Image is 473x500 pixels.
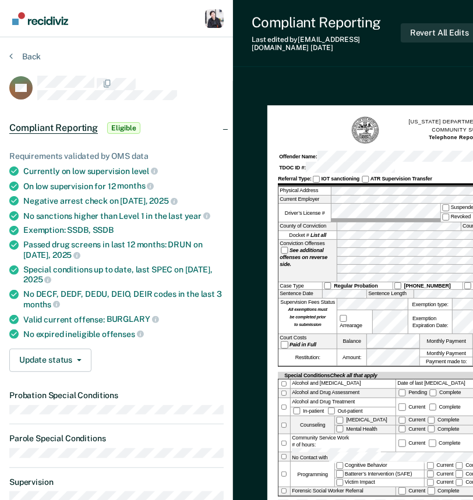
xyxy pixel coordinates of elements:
[336,470,343,477] input: Batterer’s Intervention (SAFE)
[278,196,331,204] label: Current Employer
[291,398,396,407] div: Alcohol and Drug Treatment
[281,341,288,348] input: Paid in Full
[337,334,366,349] label: Balance
[23,289,224,309] div: No DECF, DEDF, DEDU, DEIO, DEIR codes in the last 3
[340,315,347,322] input: Arrearage
[456,470,463,477] input: Complete
[428,417,435,424] input: Complete
[420,357,472,366] label: Payment made to:
[290,342,316,347] strong: Paid in Full
[23,225,224,235] div: Exemption: SSDB,
[9,349,91,372] button: Update status
[327,408,364,414] label: Out-patient
[398,417,405,424] input: Current
[252,14,401,31] div: Compliant Reporting
[12,12,68,25] img: Recidiviz
[310,44,333,52] span: [DATE]
[23,240,224,260] div: Passed drug screens in last 12 months: DRUN on [DATE],
[427,470,434,477] input: Current
[93,225,114,235] span: SSDB
[313,176,320,183] input: IOT sanctioning
[132,166,158,176] span: level
[335,425,396,434] label: Mental Health
[428,440,461,446] div: Complete
[456,462,463,469] input: Complete
[281,247,288,254] input: See additional offenses on reverse side.
[278,299,337,334] div: Supervision Fees Status
[336,425,343,432] input: Mental Health
[23,196,224,206] div: Negative arrest check on [DATE],
[398,425,405,432] input: Current
[335,478,423,487] label: Victim Impact
[278,222,337,231] label: County of Conviction
[23,181,224,192] div: On low supervision for 12
[278,176,312,182] strong: Referral Type:
[397,440,426,446] label: Current
[404,283,451,289] strong: [PHONE_NUMBER]
[429,439,436,446] input: Complete
[420,349,472,357] label: Monthly Payment
[429,403,436,410] input: Complete
[420,334,472,349] label: Monthly Payment
[397,488,426,494] label: Current
[397,426,426,432] label: Current
[278,334,337,349] div: Court Costs
[291,389,396,398] div: Alcohol and Drug Assessment
[23,211,224,221] div: No sanctions higher than Level 1 in the last
[23,329,224,339] div: No expired ineligible
[291,380,396,388] div: Alcohol and [MEDICAL_DATA]
[252,36,401,52] div: Last edited by [EMAIL_ADDRESS][DOMAIN_NAME]
[149,196,177,205] span: 2025
[9,434,224,444] dt: Parole Special Conditions
[370,176,432,182] strong: ATR Supervision Transfer
[398,403,405,410] input: Current
[279,165,306,171] strong: TDOC ID #:
[280,247,327,268] strong: See additional offenses on reverse side.
[289,232,326,239] span: Docket #
[9,151,224,161] div: Requirements validated by OMS data
[428,389,462,395] label: Complete
[107,122,140,134] span: Eligible
[288,307,327,327] strong: All exemptions must be completed prior to submission
[328,407,335,414] input: Out-patient
[278,282,322,290] div: Case Type
[291,487,396,495] div: Forensic Social Worker Referral
[205,9,224,28] button: Profile dropdown button
[426,471,455,477] label: Current
[9,122,98,134] span: Compliant Reporting
[293,407,300,414] input: In-patient
[367,290,414,298] label: Sentence Length
[428,404,462,410] label: Complete
[23,166,224,176] div: Currently on low supervision
[334,283,377,289] strong: Regular Probation
[278,349,337,366] div: Restitution:
[428,487,435,494] input: Complete
[427,479,434,486] input: Current
[23,265,224,285] div: Special conditions up to date, last SPEC on [DATE],
[398,487,405,494] input: Current
[408,299,452,310] label: Exemption type:
[9,51,41,62] button: Back
[102,329,144,339] span: offenses
[107,314,159,324] span: BURGLARY
[335,470,423,478] label: Batterer’s Intervention (SAFE)
[310,232,326,238] strong: List all
[456,479,463,486] input: Complete
[398,439,405,446] input: Current
[429,389,436,396] input: Complete
[23,314,224,325] div: Valid current offense:
[336,417,343,424] input: [MEDICAL_DATA]
[428,425,435,432] input: Complete
[397,389,428,395] label: Pending
[52,250,80,260] span: 2025
[291,462,334,487] div: Programming
[336,479,343,486] input: Victim Impact
[9,477,224,487] dt: Supervision
[426,462,455,468] label: Current
[185,211,210,221] span: year
[362,176,369,183] input: ATR Supervision Transfer
[398,389,405,396] input: Pending
[336,462,343,469] input: Cognitive Behavior
[426,426,460,432] label: Complete
[426,417,460,423] label: Complete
